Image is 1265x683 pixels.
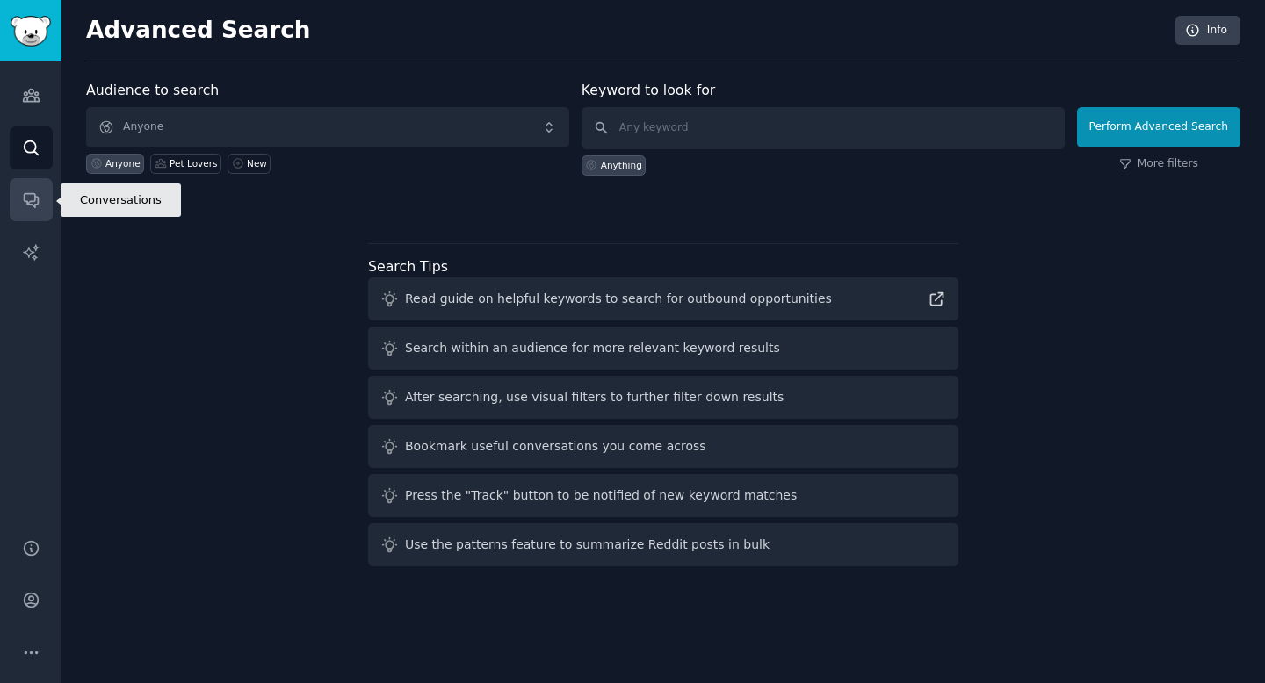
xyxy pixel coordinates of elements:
[405,486,797,505] div: Press the "Track" button to be notified of new keyword matches
[405,388,784,406] div: After searching, use visual filters to further filter down results
[1119,156,1198,172] a: More filters
[405,536,770,554] div: Use the patterns feature to summarize Reddit posts in bulk
[86,107,569,147] button: Anyone
[1077,107,1240,147] button: Perform Advanced Search
[86,82,219,98] label: Audience to search
[601,159,642,171] div: Anything
[228,154,271,174] a: New
[405,339,780,357] div: Search within an audience for more relevant keyword results
[247,157,267,169] div: New
[368,258,448,275] label: Search Tips
[405,290,832,308] div: Read guide on helpful keywords to search for outbound opportunities
[86,17,1166,45] h2: Advanced Search
[105,157,141,169] div: Anyone
[170,157,217,169] div: Pet Lovers
[405,437,706,456] div: Bookmark useful conversations you come across
[11,16,51,47] img: GummySearch logo
[1175,16,1240,46] a: Info
[582,107,1065,149] input: Any keyword
[582,82,716,98] label: Keyword to look for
